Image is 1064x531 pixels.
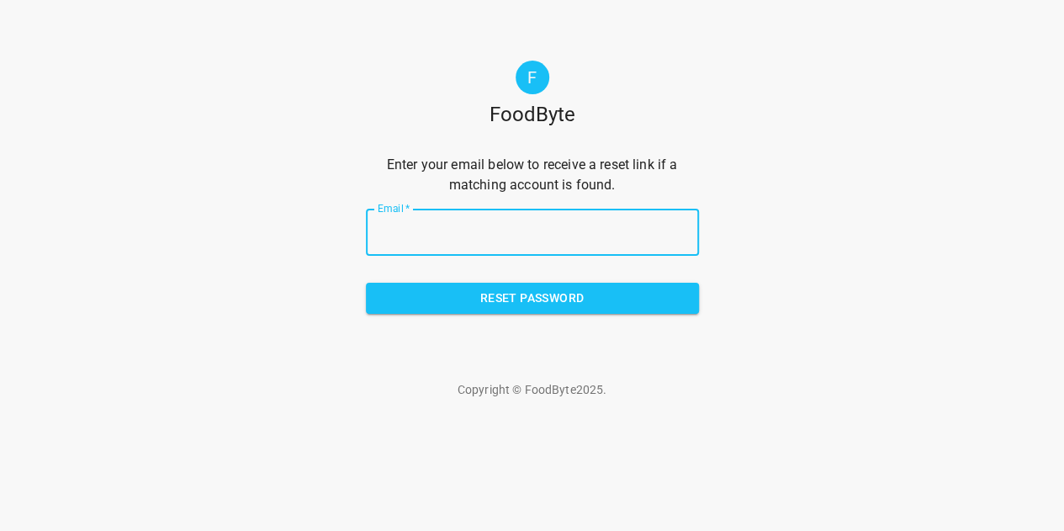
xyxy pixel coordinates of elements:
[490,101,575,128] h1: FoodByte
[366,155,699,195] p: Enter your email below to receive a reset link if a matching account is found.
[366,381,699,398] p: Copyright © FoodByte 2025 .
[366,283,699,314] button: Reset Password
[516,61,549,94] div: F
[379,288,686,309] span: Reset Password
